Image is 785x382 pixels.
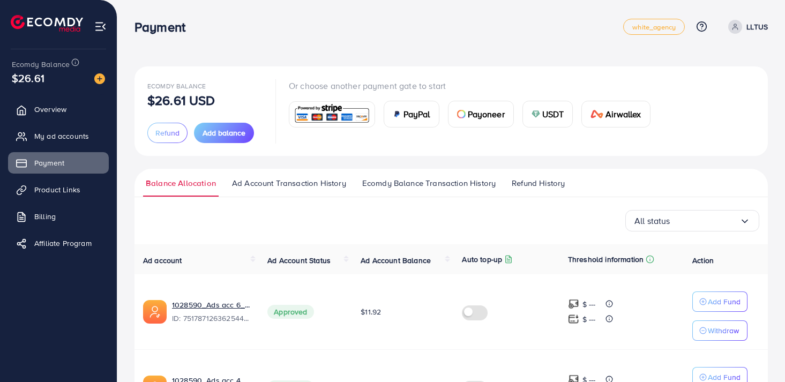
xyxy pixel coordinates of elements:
[512,177,565,189] span: Refund History
[692,291,747,312] button: Add Fund
[692,255,714,266] span: Action
[532,110,540,118] img: card
[34,131,89,141] span: My ad accounts
[468,108,505,121] span: Payoneer
[147,123,188,143] button: Refund
[568,298,579,310] img: top-up amount
[568,313,579,325] img: top-up amount
[34,158,64,168] span: Payment
[232,177,346,189] span: Ad Account Transaction History
[147,94,215,107] p: $26.61 USD
[94,73,105,84] img: image
[522,101,573,128] a: cardUSDT
[361,306,381,317] span: $11.92
[746,20,768,33] p: LLTUS
[8,233,109,254] a: Affiliate Program
[542,108,564,121] span: USDT
[172,313,250,324] span: ID: 7517871263625445383
[384,101,439,128] a: cardPayPal
[11,15,83,32] img: logo
[143,255,182,266] span: Ad account
[94,20,107,33] img: menu
[605,108,641,121] span: Airwallex
[393,110,401,118] img: card
[708,295,741,308] p: Add Fund
[8,152,109,174] a: Payment
[172,299,250,324] div: <span class='underline'>1028590_Ads acc 6_1750390915755</span></br>7517871263625445383
[582,313,596,326] p: $ ---
[34,184,80,195] span: Product Links
[361,255,431,266] span: Ad Account Balance
[582,298,596,311] p: $ ---
[12,70,44,86] span: $26.61
[293,103,371,126] img: card
[581,101,650,128] a: cardAirwallex
[692,320,747,341] button: Withdraw
[457,110,466,118] img: card
[724,20,768,34] a: LLTUS
[203,128,245,138] span: Add balance
[267,305,313,319] span: Approved
[634,213,670,229] span: All status
[267,255,331,266] span: Ad Account Status
[625,210,759,231] div: Search for option
[590,110,603,118] img: card
[147,81,206,91] span: Ecomdy Balance
[8,206,109,227] a: Billing
[146,177,216,189] span: Balance Allocation
[34,104,66,115] span: Overview
[632,24,676,31] span: white_agency
[289,101,375,128] a: card
[623,19,685,35] a: white_agency
[362,177,496,189] span: Ecomdy Balance Transaction History
[12,59,70,70] span: Ecomdy Balance
[708,324,739,337] p: Withdraw
[462,253,502,266] p: Auto top-up
[568,253,644,266] p: Threshold information
[134,19,194,35] h3: Payment
[403,108,430,121] span: PayPal
[289,79,659,92] p: Or choose another payment gate to start
[448,101,514,128] a: cardPayoneer
[155,128,180,138] span: Refund
[34,238,92,249] span: Affiliate Program
[172,299,250,310] a: 1028590_Ads acc 6_1750390915755
[34,211,56,222] span: Billing
[670,213,739,229] input: Search for option
[8,99,109,120] a: Overview
[194,123,254,143] button: Add balance
[143,300,167,324] img: ic-ads-acc.e4c84228.svg
[8,125,109,147] a: My ad accounts
[8,179,109,200] a: Product Links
